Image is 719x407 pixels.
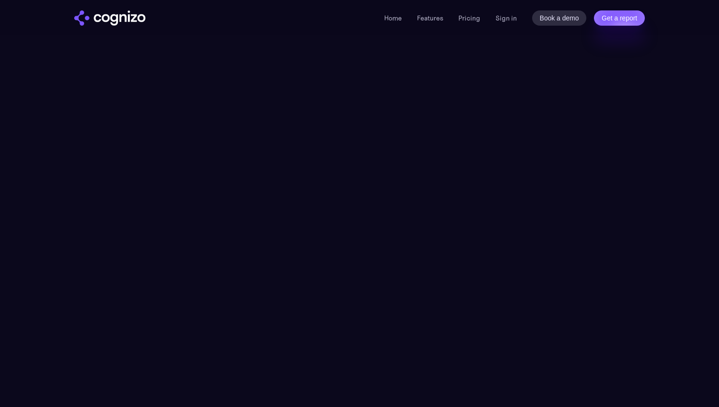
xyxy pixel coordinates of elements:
a: Sign in [496,12,517,24]
a: Features [417,14,443,22]
a: Home [384,14,402,22]
a: Book a demo [532,10,587,26]
a: Get a report [594,10,645,26]
a: home [74,10,146,26]
img: cognizo logo [74,10,146,26]
a: Pricing [458,14,480,22]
